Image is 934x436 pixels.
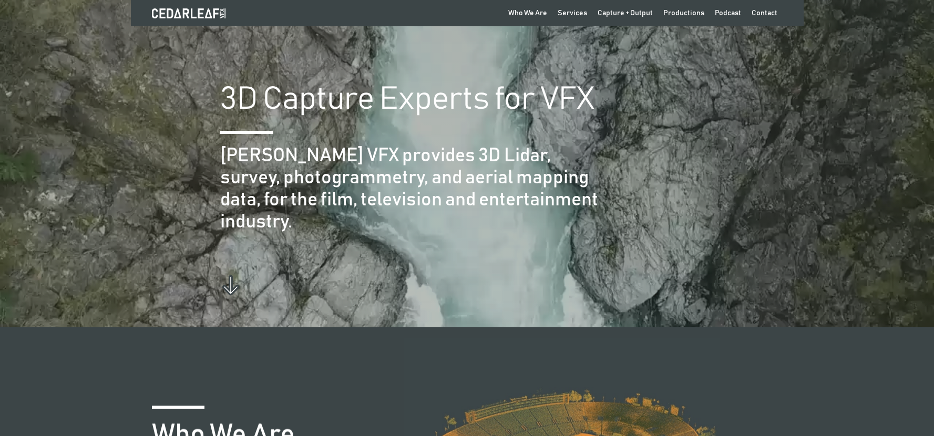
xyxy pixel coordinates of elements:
div: Services [558,8,587,18]
div: Podcast [715,8,741,18]
h1: 3D Capture Experts for VFX [220,84,594,115]
h2: [PERSON_NAME] VFX provides 3D Lidar, survey, photogrammetry, and aerial mapping data, for the fil... [220,144,603,233]
div: Who We Are [508,8,547,18]
div: Productions [663,8,704,18]
div: Capture + Output [598,8,653,18]
div: Contact [752,8,777,18]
